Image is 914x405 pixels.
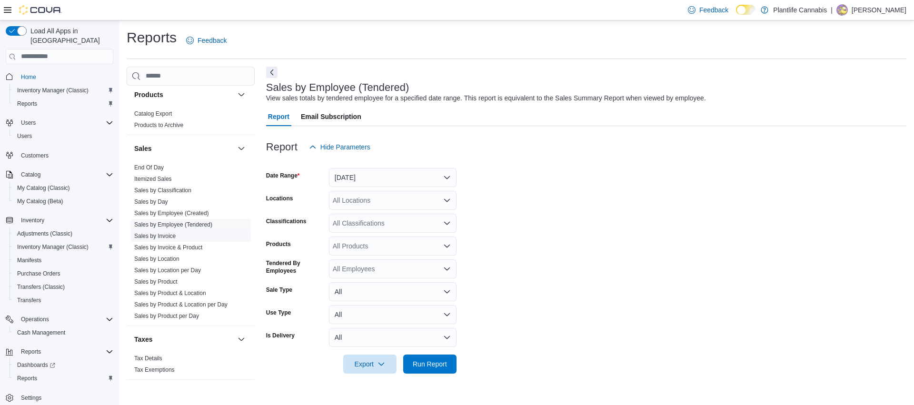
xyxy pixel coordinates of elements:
div: View sales totals by tendered employee for a specified date range. This report is equivalent to t... [266,93,706,103]
span: Dashboards [13,359,113,371]
span: Sales by Product [134,278,178,286]
a: Sales by Employee (Tendered) [134,221,212,228]
a: Dashboards [10,358,117,372]
span: Users [17,117,113,128]
button: Adjustments (Classic) [10,227,117,240]
span: Sales by Product & Location [134,289,206,297]
span: Tax Exemptions [134,366,175,374]
span: Transfers (Classic) [13,281,113,293]
span: Inventory Manager (Classic) [17,87,89,94]
span: Feedback [699,5,728,15]
span: Customers [17,149,113,161]
span: Users [13,130,113,142]
button: Taxes [134,335,234,344]
span: Adjustments (Classic) [13,228,113,239]
span: Reports [13,98,113,109]
button: Taxes [236,334,247,345]
a: Users [13,130,36,142]
a: Itemized Sales [134,176,172,182]
span: Sales by Day [134,198,168,206]
span: Reports [13,373,113,384]
h3: Products [134,90,163,99]
button: Next [266,67,278,78]
span: My Catalog (Beta) [13,196,113,207]
span: Catalog [17,169,113,180]
span: Manifests [13,255,113,266]
img: Cova [19,5,62,15]
button: Reports [2,345,117,358]
button: Reports [17,346,45,357]
a: Customers [17,150,52,161]
button: [DATE] [329,168,457,187]
a: Adjustments (Classic) [13,228,76,239]
span: Hide Parameters [320,142,370,152]
button: Sales [134,144,234,153]
span: Report [268,107,289,126]
span: Export [349,355,391,374]
p: | [831,4,833,16]
div: Sales [127,162,255,326]
a: Sales by Product [134,278,178,285]
a: Sales by Location per Day [134,267,201,274]
span: My Catalog (Beta) [17,198,63,205]
span: Home [21,73,36,81]
button: Reports [10,372,117,385]
a: Transfers [13,295,45,306]
a: Feedback [684,0,732,20]
button: Open list of options [443,265,451,273]
a: Settings [17,392,45,404]
a: Sales by Product & Location per Day [134,301,228,308]
a: Dashboards [13,359,59,371]
span: Purchase Orders [13,268,113,279]
span: Reports [17,100,37,108]
span: Transfers (Classic) [17,283,65,291]
input: Dark Mode [736,5,756,15]
button: Reports [10,97,117,110]
span: Itemized Sales [134,175,172,183]
span: Transfers [13,295,113,306]
span: Customers [21,152,49,159]
div: Taxes [127,353,255,379]
span: Sales by Employee (Created) [134,209,209,217]
label: Products [266,240,291,248]
span: Dashboards [17,361,55,369]
a: End Of Day [134,164,164,171]
button: Purchase Orders [10,267,117,280]
span: Inventory Manager (Classic) [13,85,113,96]
label: Sale Type [266,286,292,294]
span: Settings [21,394,41,402]
button: Products [236,89,247,100]
p: [PERSON_NAME] [852,4,906,16]
button: Open list of options [443,242,451,250]
span: Inventory [21,217,44,224]
button: Cash Management [10,326,117,339]
label: Use Type [266,309,291,316]
a: Tax Details [134,355,162,362]
label: Date Range [266,172,300,179]
a: Inventory Manager (Classic) [13,241,92,253]
a: Sales by Product & Location [134,290,206,296]
button: Inventory [2,214,117,227]
span: Users [21,119,36,127]
a: Reports [13,373,41,384]
p: Plantlife Cannabis [773,4,827,16]
button: Home [2,70,117,84]
a: Purchase Orders [13,268,64,279]
span: Products to Archive [134,121,183,129]
span: Email Subscription [301,107,361,126]
span: Load All Apps in [GEOGRAPHIC_DATA] [27,26,113,45]
a: Sales by Invoice & Product [134,244,202,251]
span: Catalog [21,171,40,178]
button: Open list of options [443,197,451,204]
button: Inventory [17,215,48,226]
a: Catalog Export [134,110,172,117]
span: Reports [21,348,41,356]
button: All [329,328,457,347]
span: Reports [17,346,113,357]
h1: Reports [127,28,177,47]
span: Cash Management [13,327,113,338]
a: Tax Exemptions [134,366,175,373]
button: Users [10,129,117,143]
